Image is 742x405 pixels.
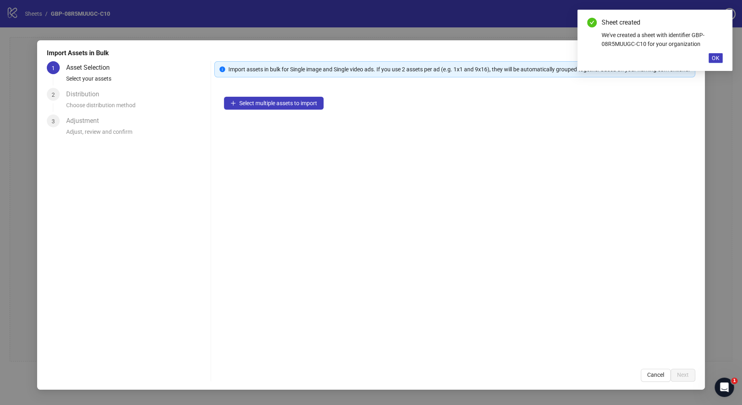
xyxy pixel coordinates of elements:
[602,31,723,48] div: We've created a sheet with identifier GBP-08R5MUUGC-C10 for your organization
[230,100,236,106] span: plus
[66,74,207,88] div: Select your assets
[66,101,207,114] div: Choose distribution method
[66,114,105,127] div: Adjustment
[66,88,106,101] div: Distribution
[66,127,207,141] div: Adjust, review and confirm
[47,48,695,58] div: Import Assets in Bulk
[587,18,597,27] span: check-circle
[219,66,225,72] span: info-circle
[709,53,723,63] button: OK
[712,55,719,61] span: OK
[224,97,323,110] button: Select multiple assets to import
[52,91,55,98] span: 2
[52,65,55,71] span: 1
[647,372,664,378] span: Cancel
[52,118,55,125] span: 3
[731,378,738,384] span: 1
[602,18,723,27] div: Sheet created
[715,378,734,397] iframe: Intercom live chat
[714,18,723,27] a: Close
[66,61,116,74] div: Asset Selection
[671,369,695,382] button: Next
[239,100,317,106] span: Select multiple assets to import
[641,369,671,382] button: Cancel
[228,65,690,74] div: Import assets in bulk for Single image and Single video ads. If you use 2 assets per ad (e.g. 1x1...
